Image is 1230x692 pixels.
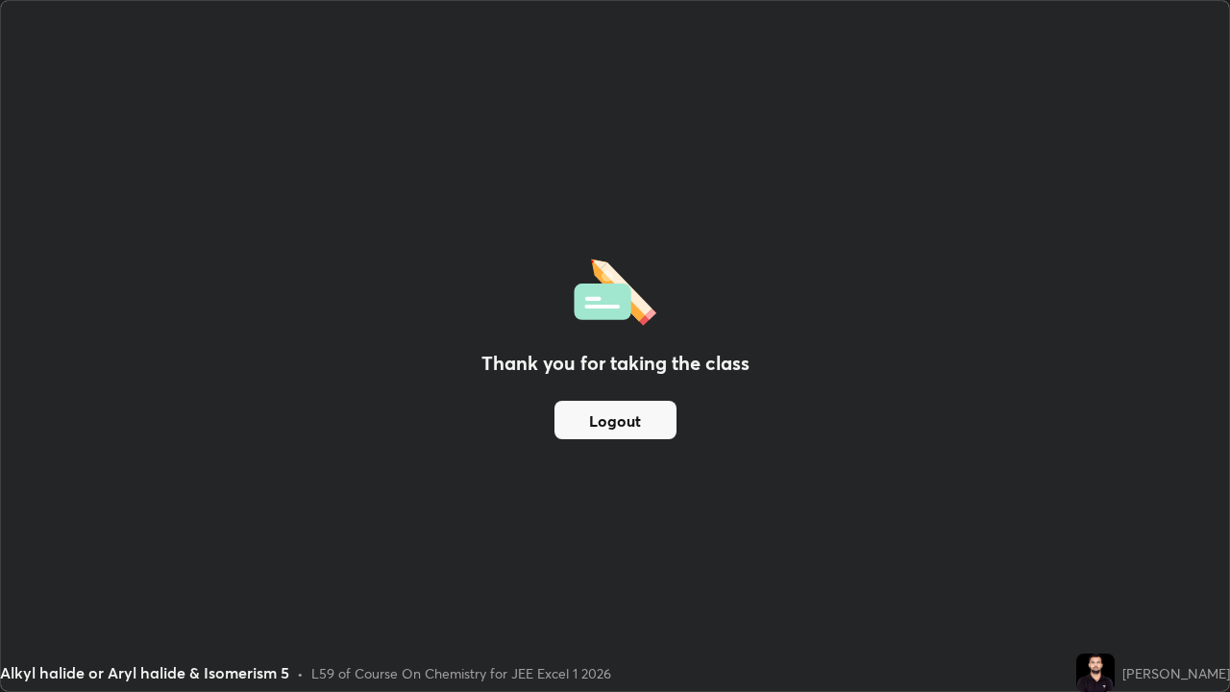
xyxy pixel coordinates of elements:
[311,663,611,683] div: L59 of Course On Chemistry for JEE Excel 1 2026
[481,349,750,378] h2: Thank you for taking the class
[297,663,304,683] div: •
[1076,654,1115,692] img: d5563d741cc84f2fbcadaba33551d356.jpg
[1122,663,1230,683] div: [PERSON_NAME]
[554,401,676,439] button: Logout
[574,253,656,326] img: offlineFeedback.1438e8b3.svg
